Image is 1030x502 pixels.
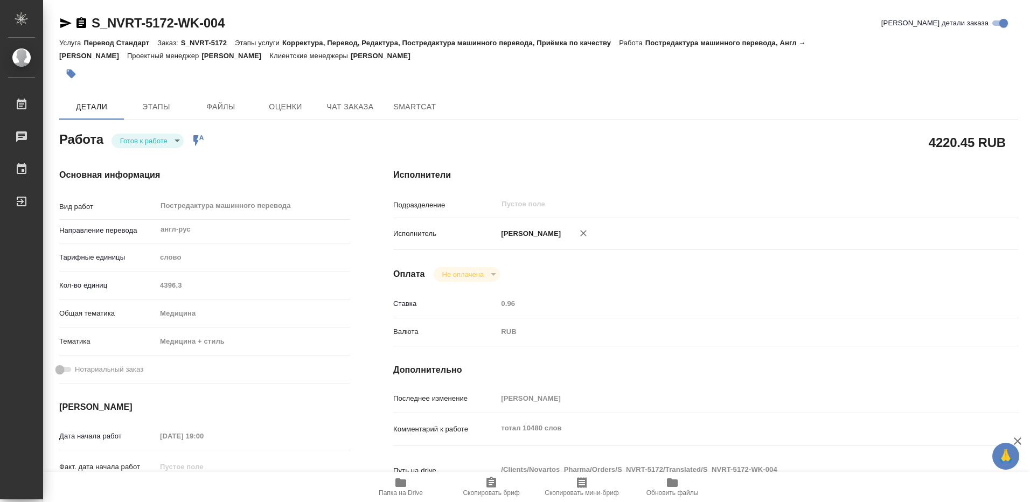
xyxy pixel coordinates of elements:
[997,445,1015,468] span: 🙏
[463,489,519,497] span: Скопировать бриф
[497,391,966,406] input: Пустое поле
[627,472,718,502] button: Обновить файлы
[497,228,561,239] p: [PERSON_NAME]
[181,39,235,47] p: S_NVRT-5172
[59,431,156,442] p: Дата начала работ
[393,268,425,281] h4: Оплата
[59,225,156,236] p: Направление перевода
[59,336,156,347] p: Тематика
[393,326,497,337] p: Валюта
[59,201,156,212] p: Вид работ
[59,169,350,182] h4: Основная информация
[117,136,171,145] button: Готов к работе
[393,424,497,435] p: Комментарий к работе
[992,443,1019,470] button: 🙏
[545,489,618,497] span: Скопировать мини-бриф
[59,401,350,414] h4: [PERSON_NAME]
[497,461,966,479] textarea: /Clients/Novartos_Pharma/Orders/S_NVRT-5172/Translated/S_NVRT-5172-WK-004
[881,18,989,29] span: [PERSON_NAME] детали заказа
[157,39,180,47] p: Заказ:
[619,39,645,47] p: Работа
[59,308,156,319] p: Общая тематика
[59,462,156,472] p: Факт. дата начала работ
[497,419,966,437] textarea: тотал 10480 слов
[156,332,350,351] div: Медицина + стиль
[195,100,247,114] span: Файлы
[393,169,1018,182] h4: Исполнители
[324,100,376,114] span: Чат заказа
[201,52,269,60] p: [PERSON_NAME]
[389,100,441,114] span: SmartCat
[66,100,117,114] span: Детали
[393,298,497,309] p: Ставка
[156,248,350,267] div: слово
[497,296,966,311] input: Пустое поле
[92,16,225,30] a: S_NVRT-5172-WK-004
[537,472,627,502] button: Скопировать мини-бриф
[127,52,201,60] p: Проектный менеджер
[156,304,350,323] div: Медицина
[446,472,537,502] button: Скопировать бриф
[112,134,184,148] div: Готов к работе
[59,129,103,148] h2: Работа
[156,277,350,293] input: Пустое поле
[269,52,351,60] p: Клиентские менеджеры
[929,133,1006,151] h2: 4220.45 RUB
[434,267,500,282] div: Готов к работе
[59,62,83,86] button: Добавить тэг
[497,323,966,341] div: RUB
[393,465,497,476] p: Путь на drive
[59,252,156,263] p: Тарифные единицы
[356,472,446,502] button: Папка на Drive
[646,489,699,497] span: Обновить файлы
[235,39,282,47] p: Этапы услуги
[393,364,1018,376] h4: Дополнительно
[282,39,619,47] p: Корректура, Перевод, Редактура, Постредактура машинного перевода, Приёмка по качеству
[393,393,497,404] p: Последнее изменение
[75,364,143,375] span: Нотариальный заказ
[130,100,182,114] span: Этапы
[260,100,311,114] span: Оценки
[439,270,487,279] button: Не оплачена
[351,52,419,60] p: [PERSON_NAME]
[156,459,250,475] input: Пустое поле
[393,228,497,239] p: Исполнитель
[59,39,83,47] p: Услуга
[59,17,72,30] button: Скопировать ссылку для ЯМессенджера
[83,39,157,47] p: Перевод Стандарт
[59,280,156,291] p: Кол-во единиц
[393,200,497,211] p: Подразделение
[75,17,88,30] button: Скопировать ссылку
[156,428,250,444] input: Пустое поле
[379,489,423,497] span: Папка на Drive
[572,221,595,245] button: Удалить исполнителя
[500,198,941,211] input: Пустое поле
